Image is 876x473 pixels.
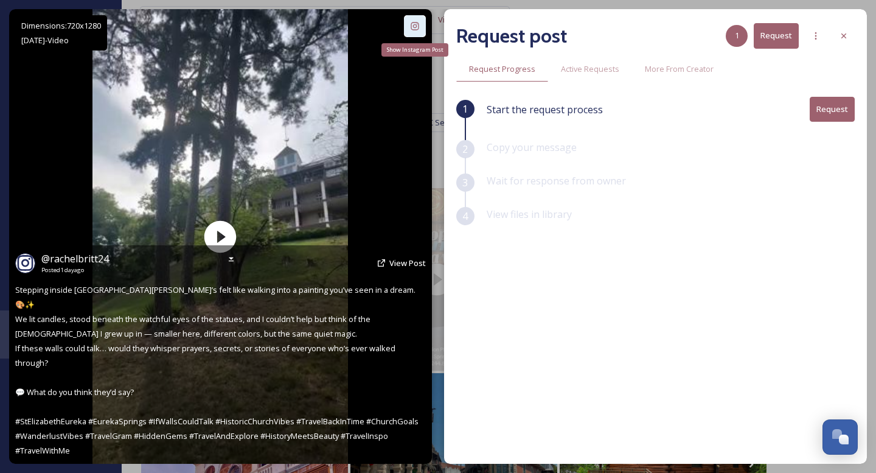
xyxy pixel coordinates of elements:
a: @rachelbritt24 [41,251,109,266]
span: 3 [462,175,468,190]
span: 2 [462,142,468,156]
span: 1 [462,102,468,116]
span: [DATE] - Video [21,35,69,46]
span: Active Requests [561,63,619,75]
span: Request Progress [469,63,535,75]
button: Request [810,97,855,122]
button: Request [754,23,799,48]
span: Copy your message [487,141,577,154]
img: thumbnail [92,9,348,464]
span: 1 [735,30,739,41]
span: 4 [462,209,468,223]
span: Posted 1 day ago [41,266,109,275]
span: More From Creator [645,63,714,75]
span: Wait for response from owner [487,174,626,187]
button: Open Chat [822,419,858,455]
h2: Request post [456,21,567,51]
div: Show Instagram Post [381,43,448,57]
a: View Post [389,258,426,269]
span: View files in library [487,208,572,221]
span: Dimensions: 720 x 1280 [21,20,101,31]
span: Stepping inside [GEOGRAPHIC_DATA][PERSON_NAME]’s felt like walking into a painting you’ve seen in... [15,284,420,456]
span: @ rachelbritt24 [41,252,109,265]
span: Start the request process [487,102,603,117]
span: View Post [389,258,426,268]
